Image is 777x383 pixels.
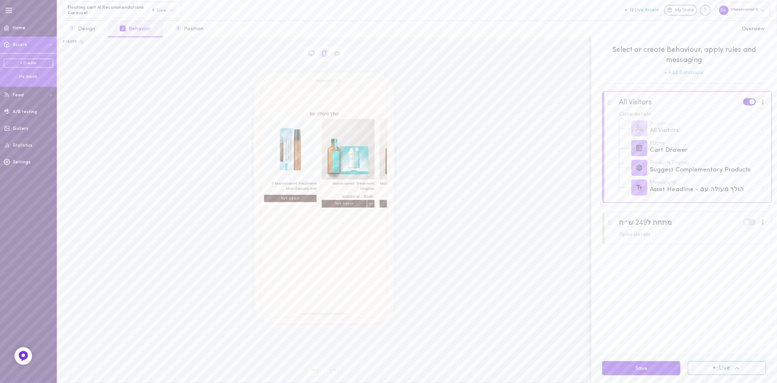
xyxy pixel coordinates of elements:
h3: ? Moroccanoil Treatment Mist-sample-5ml [264,181,317,186]
div: All VisitorsClose detailsAudienceAll VisitorsPagesCart DrawerProducts DisplaySuggest Complementar... [602,91,772,203]
span: / 100 ml [349,194,359,198]
span: הוספה לסל [322,200,374,207]
h3: Moroccanoil Treatment Light [380,181,432,186]
span: Undo [306,365,324,377]
div: הוספה לסל [264,119,317,209]
button: Overview [730,21,777,37]
span: Live [719,365,731,371]
div: f-18055 [63,39,77,45]
div: Suggest Complementary Products [650,160,765,175]
div: All Visitors [650,121,765,135]
div: Asset Headline - הולך מעולה עם [650,185,757,194]
span: 3 [175,26,181,31]
span: Assets [13,43,27,47]
div: Cart Drawer [650,146,757,155]
div: Messaging [650,180,757,185]
div: Asset Headline - הולך מעולה עם [650,180,765,194]
span: 180 [367,194,373,198]
div: Products Display [650,160,757,166]
a: My Store [664,5,697,16]
span: 1 [69,26,75,31]
div: הוספה לסל [380,119,432,209]
span: Floating cart AI Recommendations Carousel [68,5,153,16]
div: All Visitors [619,98,652,107]
a: + Create [4,59,53,67]
button: 1Design [57,21,107,37]
div: Pages [650,141,757,146]
h2: הולך מעולה עם [270,112,378,116]
span: Home [13,26,25,30]
button: 2Behavior [107,21,162,37]
div: Moroccanoil IL [716,2,770,18]
span: Feed [13,93,24,97]
span: Redo [324,365,342,377]
span: Statistics [13,143,32,148]
span: Live [153,8,166,12]
div: Knowledge center [700,5,711,16]
img: Feedback Button [18,351,29,361]
div: Open details [619,232,766,237]
span: ‏ ‏₪ [364,194,374,198]
div: מתחת ל249 ש״חOpen details [602,212,772,244]
button: 3Position [163,21,216,37]
span: My Store [675,7,694,14]
button: + Add Behaviour [664,70,704,76]
h3: Moroccanoil Treatment Original [322,181,374,186]
div: מתחת ל249 ש״ח [619,218,672,227]
span: Select or create Behaviour, apply rules and messaging [602,45,766,65]
span: ‏ ‏₪ [342,194,356,198]
span: Settings [13,160,31,165]
span: הוספה לסל [380,200,432,207]
div: Cart Drawer [650,141,765,155]
span: הוספה לסל [264,195,317,202]
span: A/B testing [13,110,37,114]
button: Save [602,361,680,375]
div: Audience [650,121,757,126]
div: All Visitors [650,126,757,135]
button: Live [688,361,766,375]
div: Suggest Complementary Products [650,166,757,175]
a: 12 Live Assets [625,8,664,13]
div: My Assets [4,74,53,80]
span: Gallery [13,127,28,131]
div: Close details [619,112,766,117]
div: הוספה לסל [322,119,374,209]
span: 2 [120,26,126,31]
button: 12 Live Assets [625,8,659,12]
